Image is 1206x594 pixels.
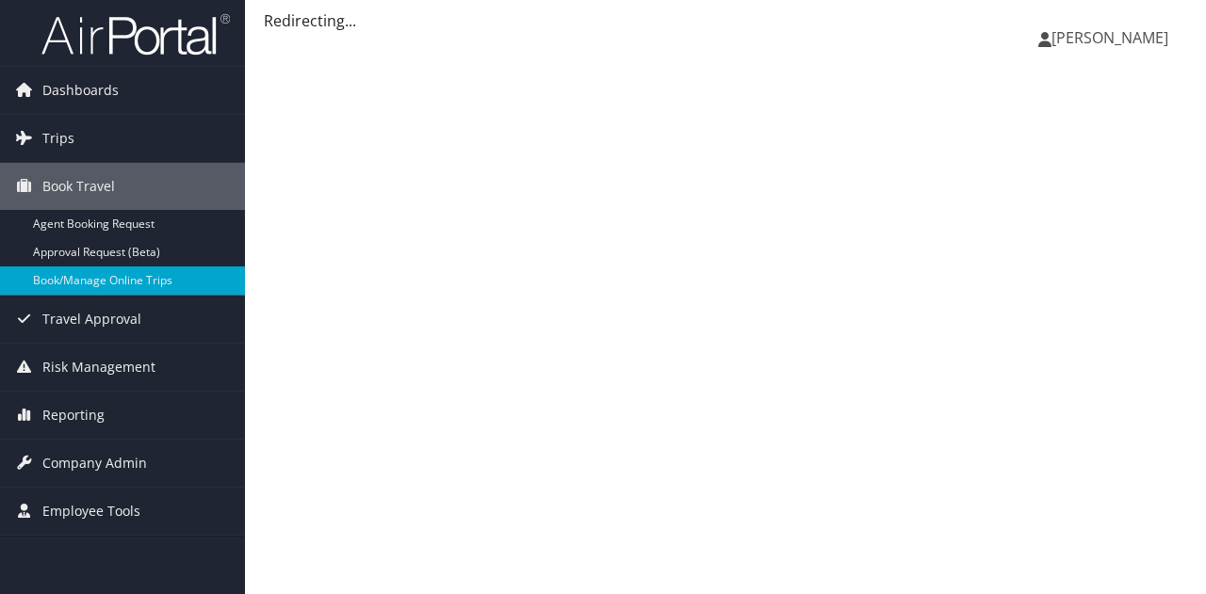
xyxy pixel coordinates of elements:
[1038,9,1187,66] a: [PERSON_NAME]
[1051,27,1168,48] span: [PERSON_NAME]
[42,440,147,487] span: Company Admin
[42,67,119,114] span: Dashboards
[41,12,230,56] img: airportal-logo.png
[42,163,115,210] span: Book Travel
[42,488,140,535] span: Employee Tools
[42,115,74,162] span: Trips
[42,392,105,439] span: Reporting
[42,296,141,343] span: Travel Approval
[42,344,155,391] span: Risk Management
[264,9,1187,32] div: Redirecting...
